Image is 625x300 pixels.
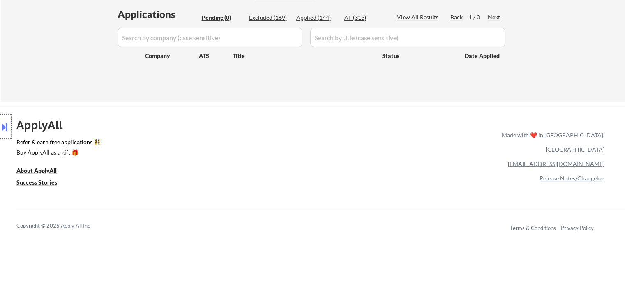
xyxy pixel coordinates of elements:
div: Next [488,13,501,21]
input: Search by title (case sensitive) [310,28,505,47]
a: Privacy Policy [561,225,594,231]
div: Date Applied [465,52,501,60]
div: Title [233,52,374,60]
div: Company [145,52,199,60]
div: Pending (0) [202,14,243,22]
div: Applied (144) [296,14,337,22]
div: Back [450,13,464,21]
input: Search by company (case sensitive) [118,28,302,47]
a: Release Notes/Changelog [540,175,604,182]
div: Status [382,48,453,63]
div: View All Results [397,13,441,21]
a: Terms & Conditions [510,225,556,231]
a: Refer & earn free applications 👯‍♀️ [16,139,330,148]
div: 1 / 0 [469,13,488,21]
div: All (313) [344,14,385,22]
div: Made with ❤️ in [GEOGRAPHIC_DATA], [GEOGRAPHIC_DATA] [498,128,604,157]
a: [EMAIL_ADDRESS][DOMAIN_NAME] [508,160,604,167]
div: Applications [118,9,199,19]
div: Copyright © 2025 Apply All Inc [16,222,111,230]
div: Excluded (169) [249,14,290,22]
div: ATS [199,52,233,60]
